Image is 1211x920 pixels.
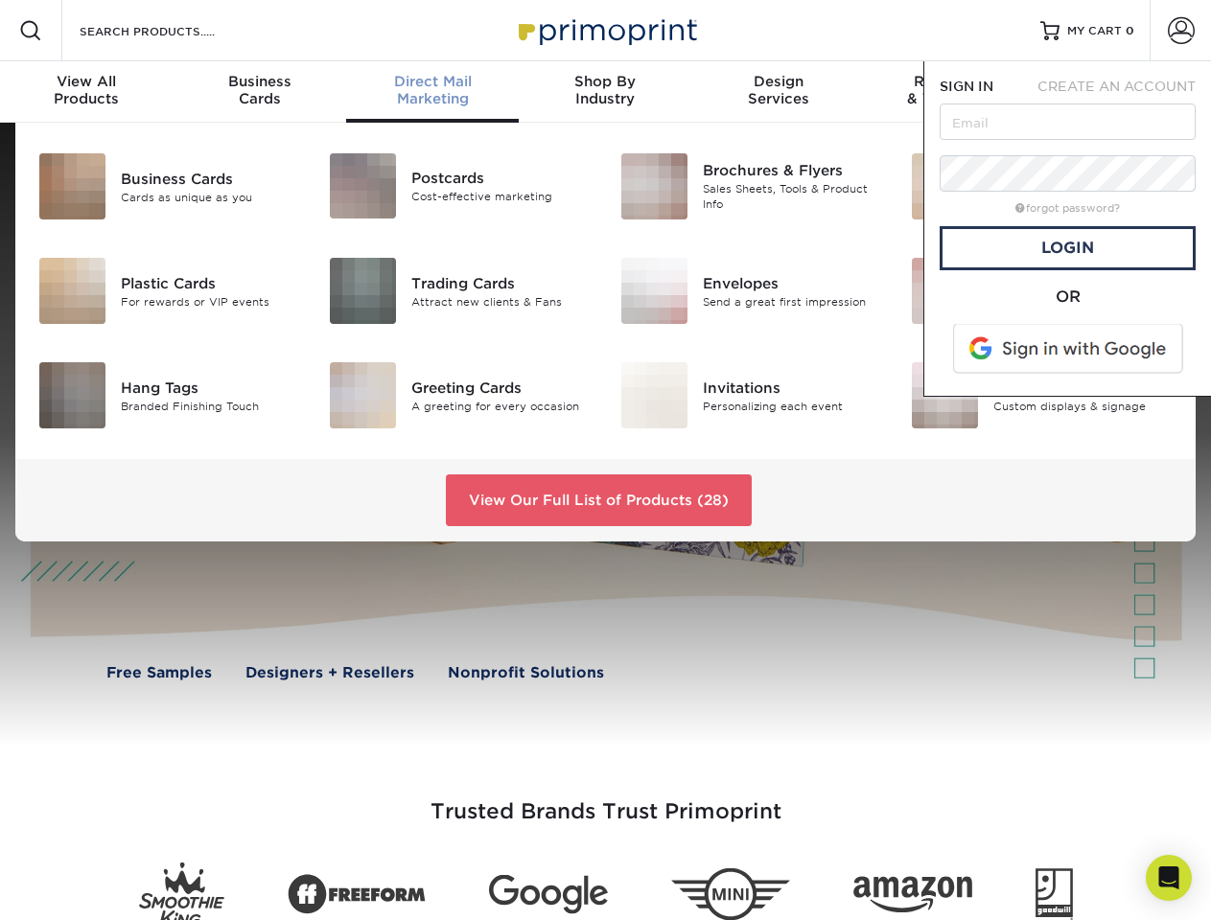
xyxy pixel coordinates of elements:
[173,61,345,123] a: BusinessCards
[1015,202,1120,215] a: forgot password?
[519,73,691,107] div: Industry
[346,73,519,107] div: Marketing
[346,73,519,90] span: Direct Mail
[865,61,1037,123] a: Resources& Templates
[5,862,163,913] iframe: Google Customer Reviews
[510,10,702,51] img: Primoprint
[865,73,1037,107] div: & Templates
[865,73,1037,90] span: Resources
[446,474,752,526] a: View Our Full List of Products (28)
[173,73,345,107] div: Cards
[853,877,972,913] img: Amazon
[940,286,1196,309] div: OR
[692,61,865,123] a: DesignServices
[1126,24,1134,37] span: 0
[1146,855,1192,901] div: Open Intercom Messenger
[519,61,691,123] a: Shop ByIndustry
[940,226,1196,270] a: Login
[1037,79,1196,94] span: CREATE AN ACCOUNT
[519,73,691,90] span: Shop By
[940,103,1196,140] input: Email
[346,61,519,123] a: Direct MailMarketing
[489,875,608,914] img: Google
[1036,868,1073,920] img: Goodwill
[1067,23,1122,39] span: MY CART
[692,73,865,90] span: Design
[78,19,265,42] input: SEARCH PRODUCTS.....
[940,79,993,94] span: SIGN IN
[692,73,865,107] div: Services
[45,753,1167,847] h3: Trusted Brands Trust Primoprint
[173,73,345,90] span: Business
